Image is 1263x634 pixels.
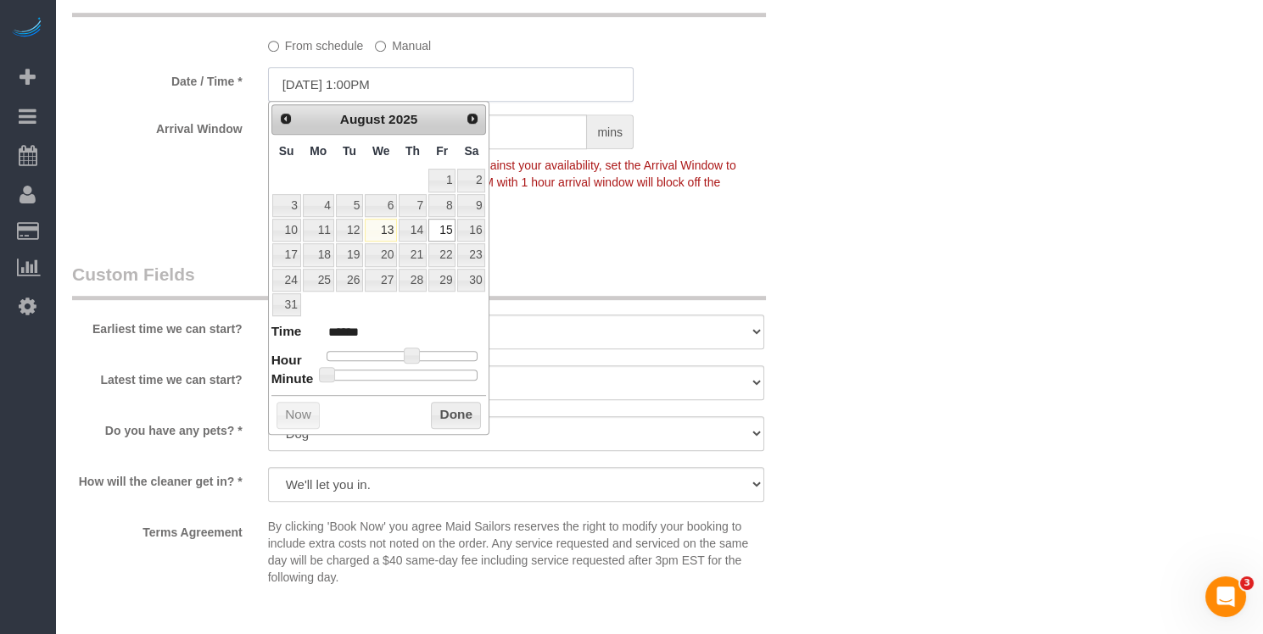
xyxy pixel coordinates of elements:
a: 20 [365,243,397,266]
span: 3 [1240,576,1254,590]
label: Date / Time * [59,67,255,90]
span: Tuesday [343,144,356,158]
label: Arrival Window [59,114,255,137]
span: Sunday [279,144,294,158]
label: From schedule [268,31,364,54]
button: Now [277,402,320,429]
a: 16 [457,219,485,242]
span: Monday [310,144,327,158]
a: 2 [457,169,485,192]
a: Next [461,107,484,131]
input: Manual [375,41,386,52]
a: 19 [336,243,363,266]
span: Friday [436,144,448,158]
span: To make this booking count against your availability, set the Arrival Window to match a spot on y... [268,158,736,206]
a: 4 [303,194,334,217]
span: Wednesday [372,144,390,158]
dt: Hour [271,351,302,372]
a: 1 [428,169,455,192]
a: 30 [457,269,485,292]
span: Saturday [464,144,478,158]
label: Do you have any pets? * [59,416,255,439]
a: 24 [272,269,301,292]
a: 17 [272,243,301,266]
a: 11 [303,219,334,242]
a: 12 [336,219,363,242]
label: Manual [375,31,431,54]
a: 5 [336,194,363,217]
a: 31 [272,293,301,316]
span: mins [587,114,634,149]
a: 27 [365,269,397,292]
a: 13 [365,219,397,242]
a: 22 [428,243,455,266]
a: 26 [336,269,363,292]
a: 29 [428,269,455,292]
a: 18 [303,243,334,266]
a: 7 [399,194,427,217]
a: 6 [365,194,397,217]
span: 2025 [388,112,417,126]
span: August [340,112,385,126]
dt: Minute [271,370,314,391]
a: 28 [399,269,427,292]
iframe: Intercom live chat [1205,576,1246,617]
a: 3 [272,194,301,217]
button: Done [431,402,481,429]
a: 15 [428,219,455,242]
span: Prev [279,112,293,125]
a: 10 [272,219,301,242]
label: Terms Agreement [59,518,255,541]
label: How will the cleaner get in? * [59,467,255,490]
dt: Time [271,322,302,343]
legend: Custom Fields [72,262,766,300]
a: 23 [457,243,485,266]
input: MM/DD/YYYY HH:MM [268,67,634,102]
label: Earliest time we can start? [59,314,255,337]
input: From schedule [268,41,279,52]
a: 9 [457,194,485,217]
a: 21 [399,243,427,266]
p: By clicking 'Book Now' you agree Maid Sailors reserves the right to modify your booking to includ... [268,518,764,586]
img: Automaid Logo [10,17,44,41]
a: 25 [303,269,334,292]
label: Latest time we can start? [59,365,255,388]
a: Prev [274,107,298,131]
a: 8 [428,194,455,217]
span: Thursday [405,144,420,158]
span: Next [466,112,479,125]
a: 14 [399,219,427,242]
